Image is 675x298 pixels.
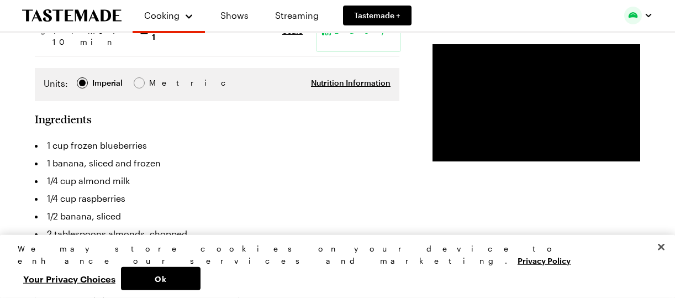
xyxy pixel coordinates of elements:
[518,255,571,265] a: More information about your privacy, opens in a new tab
[35,137,399,154] li: 1 cup frozen blueberries
[35,154,399,172] li: 1 banana, sliced and frozen
[649,235,673,259] button: Close
[121,267,201,290] button: Ok
[18,267,121,290] button: Your Privacy Choices
[18,243,648,267] div: We may store cookies on your device to enhance our services and marketing.
[92,77,123,89] div: Imperial
[144,4,194,27] button: Cooking
[35,225,399,243] li: 2 tablespoons almonds, chopped
[149,77,173,89] span: Metric
[311,77,391,88] button: Nutrition Information
[22,9,122,22] a: To Tastemade Home Page
[152,31,155,41] span: 1
[44,77,172,92] div: Imperial Metric
[433,44,640,161] video-js: Video Player
[35,190,399,207] li: 1/4 cup raspberries
[44,77,68,90] label: Units:
[92,77,124,89] span: Imperial
[624,7,653,24] button: Profile picture
[144,10,180,20] span: Cooking
[35,207,399,225] li: 1/2 banana, sliced
[343,6,412,25] a: Tastemade +
[35,112,92,126] h2: Ingredients
[35,172,399,190] li: 1/4 cup almond milk
[149,77,172,89] div: Metric
[624,7,642,24] img: Profile picture
[354,10,400,21] span: Tastemade +
[18,243,648,290] div: Privacy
